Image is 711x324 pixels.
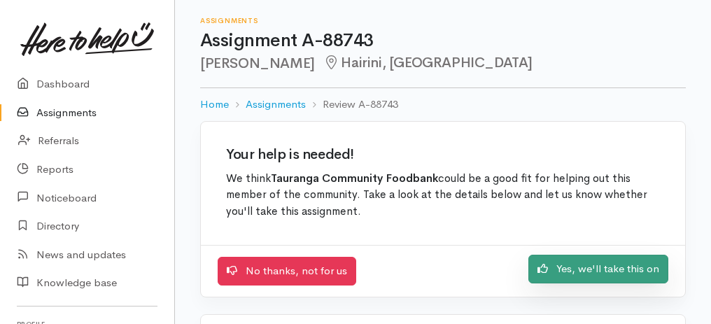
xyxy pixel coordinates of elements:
[200,55,686,71] h2: [PERSON_NAME]
[200,88,686,121] nav: breadcrumb
[246,97,306,113] a: Assignments
[323,54,533,71] span: Hairini, [GEOGRAPHIC_DATA]
[200,97,229,113] a: Home
[200,17,686,24] h6: Assignments
[226,147,660,162] h2: Your help is needed!
[226,171,660,220] p: We think could be a good fit for helping out this member of the community. Take a look at the det...
[528,255,668,283] a: Yes, we'll take this on
[306,97,398,113] li: Review A-88743
[200,31,686,51] h1: Assignment A-88743
[218,257,356,286] a: No thanks, not for us
[271,171,438,185] b: Tauranga Community Foodbank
